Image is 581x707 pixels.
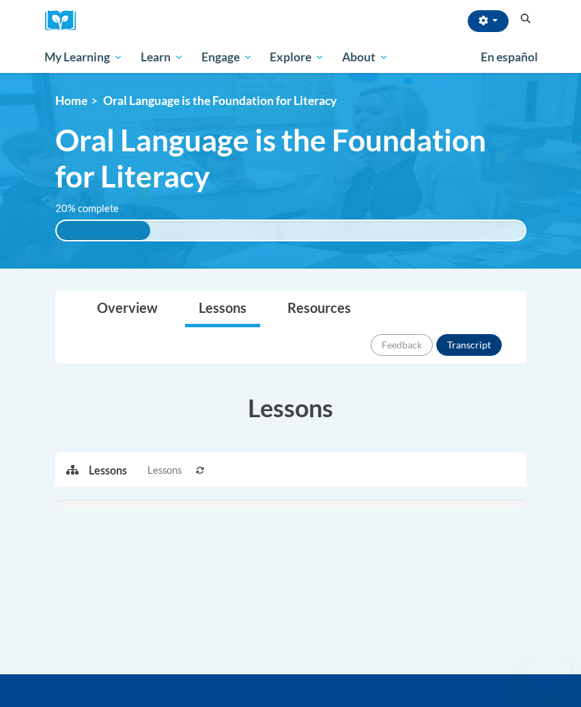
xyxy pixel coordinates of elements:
[481,50,538,64] span: En español
[515,11,536,27] button: Search
[201,49,253,65] span: Engage
[526,652,570,696] iframe: Button to launch messaging window
[342,49,388,65] span: About
[141,49,184,65] span: Learn
[57,221,150,240] div: 20% complete
[436,334,502,356] button: Transcript
[44,49,123,65] span: My Learning
[132,42,193,73] a: Learn
[147,463,182,478] span: Lessons
[261,42,333,73] a: Explore
[371,334,433,356] button: Feedback
[333,42,397,73] a: About
[36,42,132,73] a: My Learning
[55,391,526,425] h3: Lessons
[270,49,324,65] span: Explore
[185,291,260,327] a: Lessons
[83,291,171,327] a: Overview
[35,42,547,73] div: Main menu
[472,43,547,72] a: En español
[55,122,526,194] span: Oral Language is the Foundation for Literacy
[468,10,509,32] button: Account Settings
[45,10,86,31] a: Cox Campus
[274,291,365,327] a: Resources
[103,93,337,108] span: Oral Language is the Foundation for Literacy
[193,42,261,73] a: Engage
[55,201,134,216] label: 20% complete
[55,93,87,108] a: Home
[89,463,127,478] p: Lessons
[45,10,86,31] img: Logo brand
